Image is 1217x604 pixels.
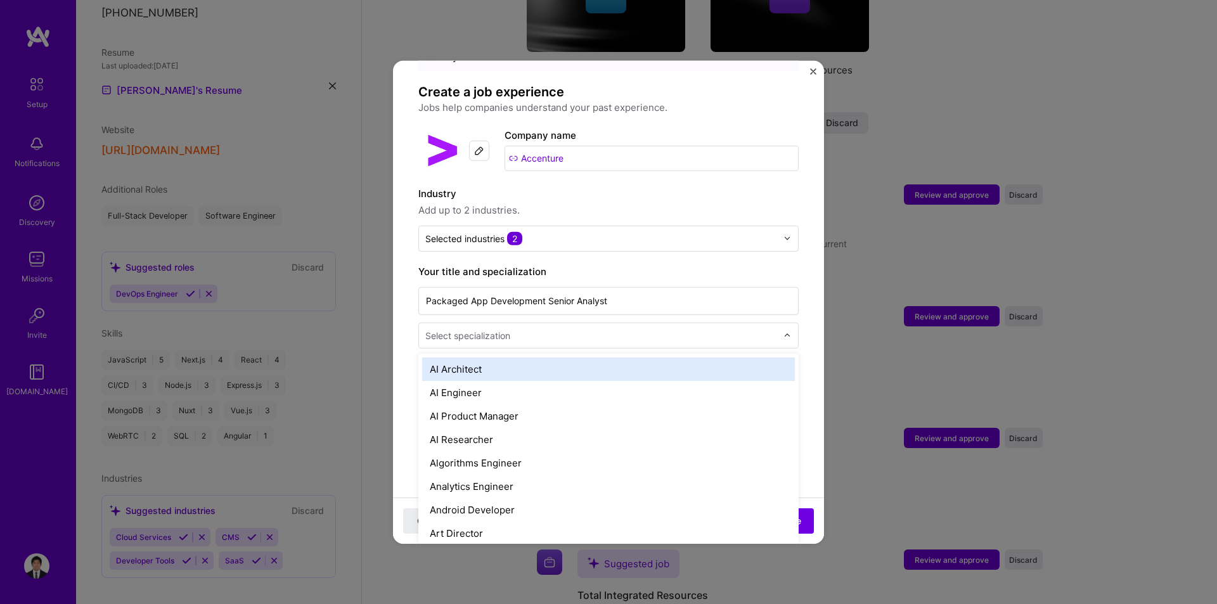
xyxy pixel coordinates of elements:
[505,145,799,170] input: Search for a company...
[418,186,799,201] label: Industry
[507,231,522,245] span: 2
[422,451,795,474] div: Algorithms Engineer
[469,140,489,160] div: Edit
[422,521,795,544] div: Art Director
[783,331,791,339] img: drop icon
[783,235,791,242] img: drop icon
[418,286,799,314] input: Role name
[426,36,791,63] div: This job is suggested based on your LinkedIn, resume or [DOMAIN_NAME] activity.
[474,145,484,155] img: Edit
[425,328,510,342] div: Select specialization
[418,127,464,173] img: Company logo
[418,100,799,115] p: Jobs help companies understand your past experience.
[418,83,799,100] h4: Create a job experience
[418,264,799,279] label: Your title and specialization
[422,498,795,521] div: Android Developer
[505,129,576,141] label: Company name
[810,68,816,81] button: Close
[422,427,795,451] div: AI Researcher
[422,474,795,498] div: Analytics Engineer
[425,231,522,245] div: Selected industries
[422,380,795,404] div: AI Engineer
[422,357,795,380] div: AI Architect
[422,404,795,427] div: AI Product Manager
[417,515,441,527] span: Close
[403,508,454,534] button: Close
[418,202,799,217] span: Add up to 2 industries.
